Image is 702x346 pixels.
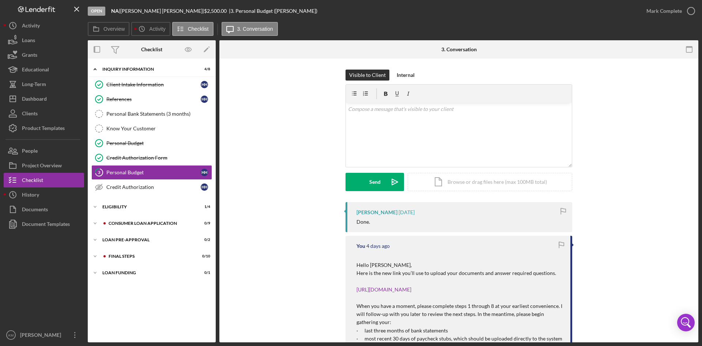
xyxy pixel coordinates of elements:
p: Here is the new link you’ll use to upload your documents and answer required questions. [356,269,563,277]
div: Clients [22,106,38,123]
div: Eligibility [102,205,192,209]
button: Clients [4,106,84,121]
button: Overview [88,22,129,36]
div: Project Overview [22,158,62,175]
div: Product Templates [22,121,65,137]
p: Hello [PERSON_NAME], [356,261,563,269]
div: Grants [22,48,37,64]
a: Personal Bank Statements (3 months) [91,107,212,121]
button: Project Overview [4,158,84,173]
a: Documents [4,202,84,217]
div: Know Your Customer [106,126,212,131]
label: Checklist [188,26,209,32]
div: Loan Funding [102,271,192,275]
div: H H [201,169,208,176]
a: Know Your Customer [91,121,212,136]
div: 1 / 4 [197,205,210,209]
button: Grants [4,48,84,62]
div: History [22,187,39,204]
div: Dashboard [22,92,47,108]
button: Long-Term [4,77,84,92]
button: Internal [393,70,418,81]
div: [PERSON_NAME] [PERSON_NAME] | [120,8,204,14]
div: Visible to Client [349,70,386,81]
div: People [22,144,38,160]
a: Credit Authorization Form [91,150,212,165]
p: · last three months of bank statements [356,327,563,335]
div: You [356,243,365,249]
div: 0 / 1 [197,271,210,275]
b: NA [111,8,119,14]
a: Credit AuthorizationHH [91,180,212,194]
div: $2,500.00 [204,8,229,14]
button: Educational [4,62,84,77]
a: 3Personal BudgetHH [91,165,212,180]
tspan: 3 [98,170,100,175]
div: H H [201,183,208,191]
div: Checklist [141,46,162,52]
div: Credit Authorization [106,184,201,190]
div: [PERSON_NAME] [18,328,66,344]
div: Checklist [22,173,43,189]
a: [URL][DOMAIN_NAME] [356,286,411,293]
button: Visible to Client [346,70,389,81]
div: 0 / 2 [197,238,210,242]
a: Personal Budget [91,136,212,150]
button: Checklist [4,173,84,187]
button: Activity [4,18,84,33]
button: People [4,144,84,158]
div: Personal Budget [106,170,201,175]
div: H H [201,81,208,88]
button: 3. Conversation [222,22,278,36]
div: H H [201,96,208,103]
div: 4 / 8 [197,67,210,71]
div: Long-Term [22,77,46,93]
div: 0 / 9 [197,221,210,226]
div: FINAL STEPS [109,254,192,258]
button: Document Templates [4,217,84,231]
div: 0 / 10 [197,254,210,258]
button: Dashboard [4,92,84,106]
button: Mark Complete [639,4,698,18]
div: Document Templates [22,217,70,233]
div: Consumer Loan Application [109,221,192,226]
div: Open Intercom Messenger [677,314,695,331]
div: Done. [356,219,370,225]
div: Loan Pre-Approval [102,238,192,242]
div: | [111,8,120,14]
text: KM [8,333,14,337]
button: History [4,187,84,202]
div: 3. Conversation [441,46,477,52]
div: Personal Budget [106,140,212,146]
div: Documents [22,202,48,219]
div: [PERSON_NAME] [356,209,397,215]
div: References [106,96,201,102]
button: Loans [4,33,84,48]
div: Credit Authorization Form [106,155,212,161]
div: | 3. Personal Budget ([PERSON_NAME]) [229,8,317,14]
div: Client Intake Information [106,82,201,88]
div: Inquiry Information [102,67,192,71]
button: Activity [131,22,170,36]
time: 2025-08-25 11:03 [399,209,415,215]
a: Client Intake InformationHH [91,77,212,92]
label: 3. Conversation [237,26,273,32]
button: Product Templates [4,121,84,135]
p: When you have a moment, please complete steps 1 through 8 at your earliest convenience. I will fo... [356,302,563,327]
button: KM[PERSON_NAME] [4,328,84,342]
label: Overview [103,26,125,32]
div: Activity [22,18,40,35]
div: Personal Bank Statements (3 months) [106,111,212,117]
div: Internal [397,70,415,81]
